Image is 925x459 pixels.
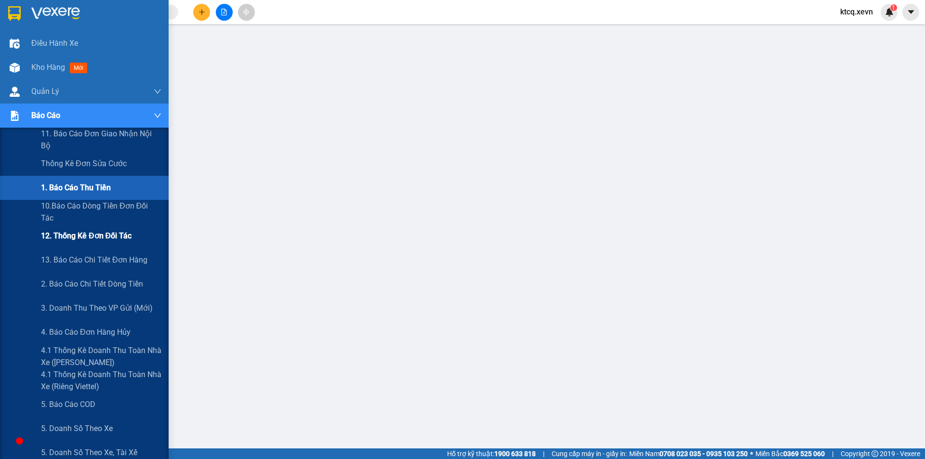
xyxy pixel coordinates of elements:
[447,448,536,459] span: Hỗ trợ kỹ thuật:
[31,63,65,72] span: Kho hàng
[892,4,895,11] span: 1
[552,448,627,459] span: Cung cấp máy in - giấy in:
[832,6,881,18] span: ktcq.xevn
[10,63,20,73] img: warehouse-icon
[41,326,131,338] span: 4. Báo cáo đơn hàng hủy
[154,88,161,95] span: down
[41,422,113,434] span: 5. Doanh số theo xe
[41,368,161,393] span: 4.1 Thống kê doanh thu toàn nhà xe (Riêng Viettel)
[221,9,227,15] span: file-add
[243,9,250,15] span: aim
[31,85,59,97] span: Quản Lý
[494,450,536,458] strong: 1900 633 818
[41,200,161,224] span: 10.Báo cáo dòng tiền đơn đối tác
[41,254,147,266] span: 13. Báo cáo chi tiết đơn hàng
[41,278,143,290] span: 2. Báo cáo chi tiết dòng tiền
[41,128,161,152] span: 11. Báo cáo đơn giao nhận nội bộ
[31,109,60,121] span: Báo cáo
[543,448,544,459] span: |
[902,4,919,21] button: caret-down
[750,452,753,456] span: ⚪️
[872,450,878,457] span: copyright
[10,111,20,121] img: solution-icon
[8,6,21,21] img: logo-vxr
[193,4,210,21] button: plus
[70,63,87,73] span: mới
[41,230,132,242] span: 12. Thống kê đơn đối tác
[660,450,748,458] strong: 0708 023 035 - 0935 103 250
[154,112,161,119] span: down
[41,446,137,459] span: 5. Doanh số theo xe, tài xế
[198,9,205,15] span: plus
[885,8,894,16] img: icon-new-feature
[907,8,915,16] span: caret-down
[216,4,233,21] button: file-add
[41,157,127,170] span: Thống kê đơn sửa cước
[238,4,255,21] button: aim
[629,448,748,459] span: Miền Nam
[41,398,95,410] span: 5. Báo cáo COD
[41,302,153,314] span: 3. Doanh Thu theo VP Gửi (mới)
[755,448,825,459] span: Miền Bắc
[31,37,78,49] span: Điều hành xe
[41,344,161,368] span: 4.1 Thống kê doanh thu toàn nhà xe ([PERSON_NAME])
[10,39,20,49] img: warehouse-icon
[783,450,825,458] strong: 0369 525 060
[890,4,897,11] sup: 1
[832,448,833,459] span: |
[41,182,111,194] span: 1. Báo cáo thu tiền
[10,87,20,97] img: warehouse-icon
